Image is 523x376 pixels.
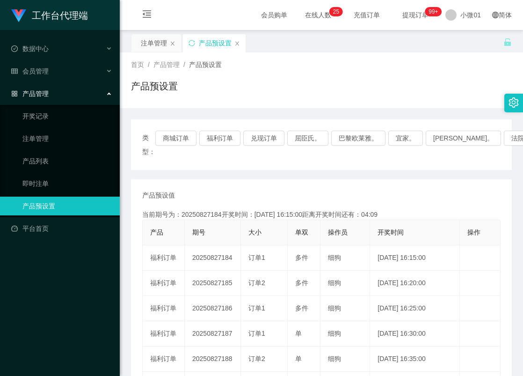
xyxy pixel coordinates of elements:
[11,9,26,22] img: logo.9652507e.png
[248,330,265,337] span: 订单1
[328,229,348,236] span: 操作员
[22,45,49,52] font: 数据中心
[354,11,380,19] font: 充值订单
[185,347,241,372] td: 20250827188
[243,131,284,146] button: 兑现订单
[320,245,370,271] td: 细狗
[248,355,265,362] span: 订单2
[248,254,265,261] span: 订单1
[22,67,49,75] font: 会员管理
[305,11,331,19] font: 在线人数
[320,296,370,321] td: 细狗
[370,245,460,271] td: [DATE] 16:15:00
[492,12,499,18] i: 图标： global
[248,229,261,236] span: 大小
[143,245,185,271] td: 福利订单
[329,7,343,16] sup: 25
[22,152,112,170] a: 产品列表
[11,11,88,19] a: 工作台代理端
[143,347,185,372] td: 福利订单
[32,0,88,30] h1: 工作台代理端
[388,131,423,146] button: 宜家。
[185,321,241,347] td: 20250827187
[331,131,385,146] button: 巴黎欧莱雅。
[142,210,501,220] div: 当前期号为：20250827184开奖时间：[DATE] 16:15:00距离开奖时间还有：04:09
[131,61,144,68] span: 首页
[295,304,308,312] span: 多件
[142,191,175,200] span: 产品预设值
[248,304,265,312] span: 订单1
[22,107,112,125] a: 开奖记录
[192,229,205,236] span: 期号
[189,40,195,46] i: 图标： 同步
[142,131,155,159] span: 类型：
[153,61,180,68] span: 产品管理
[155,131,196,146] button: 商城订单
[141,34,167,52] div: 注单管理
[11,219,112,238] a: 图标： 仪表板平台首页
[22,90,49,97] font: 产品管理
[336,7,339,16] p: 5
[426,131,501,146] button: [PERSON_NAME]。
[185,245,241,271] td: 20250827184
[22,197,112,215] a: 产品预设置
[11,45,18,52] i: 图标： check-circle-o
[295,355,302,362] span: 单
[320,347,370,372] td: 细狗
[295,229,308,236] span: 单双
[320,271,370,296] td: 细狗
[143,271,185,296] td: 福利订单
[11,90,18,97] i: 图标： AppStore-O
[425,7,442,16] sup: 980
[131,79,178,93] h1: 产品预设置
[148,61,150,68] span: /
[370,271,460,296] td: [DATE] 16:20:00
[370,296,460,321] td: [DATE] 16:25:00
[378,229,404,236] span: 开奖时间
[170,41,175,46] i: 图标： 关闭
[199,34,232,52] div: 产品预设置
[467,229,480,236] span: 操作
[295,254,308,261] span: 多件
[185,296,241,321] td: 20250827186
[370,347,460,372] td: [DATE] 16:35:00
[22,129,112,148] a: 注单管理
[22,174,112,193] a: 即时注单
[150,229,163,236] span: 产品
[287,131,328,146] button: 屈臣氏。
[295,279,308,287] span: 多件
[183,61,185,68] span: /
[320,321,370,347] td: 细狗
[131,0,163,30] i: 图标： menu-fold
[295,330,302,337] span: 单
[503,38,512,46] i: 图标： 解锁
[11,68,18,74] i: 图标： table
[499,11,512,19] font: 简体
[333,7,336,16] p: 2
[199,131,240,146] button: 福利订单
[185,271,241,296] td: 20250827185
[189,61,222,68] span: 产品预设置
[234,41,240,46] i: 图标： 关闭
[370,321,460,347] td: [DATE] 16:30:00
[508,97,519,108] i: 图标： 设置
[143,321,185,347] td: 福利订单
[402,11,429,19] font: 提现订单
[248,279,265,287] span: 订单2
[143,296,185,321] td: 福利订单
